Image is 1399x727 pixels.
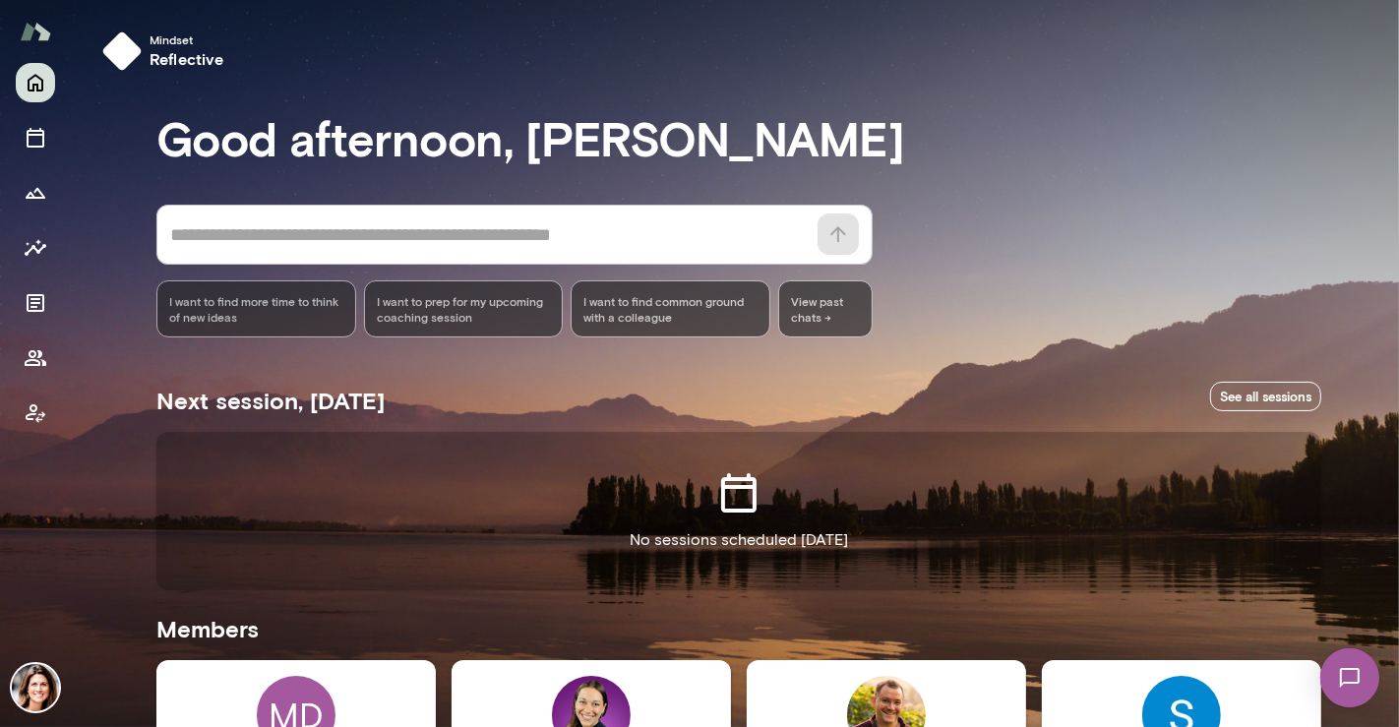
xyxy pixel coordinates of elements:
[571,280,770,337] div: I want to find common ground with a colleague
[94,24,240,79] button: Mindsetreflective
[16,173,55,212] button: Growth Plan
[364,280,564,337] div: I want to prep for my upcoming coaching session
[169,293,343,325] span: I want to find more time to think of new ideas
[778,280,873,337] span: View past chats ->
[156,385,385,416] h5: Next session, [DATE]
[16,118,55,157] button: Sessions
[156,613,1321,644] h5: Members
[16,283,55,323] button: Documents
[630,528,848,552] p: No sessions scheduled [DATE]
[156,280,356,337] div: I want to find more time to think of new ideas
[20,13,51,50] img: Mento
[102,31,142,71] img: mindset
[16,394,55,433] button: Client app
[16,338,55,378] button: Members
[150,47,224,71] h6: reflective
[150,31,224,47] span: Mindset
[377,293,551,325] span: I want to prep for my upcoming coaching session
[16,228,55,268] button: Insights
[583,293,758,325] span: I want to find common ground with a colleague
[156,110,1321,165] h3: Good afternoon, [PERSON_NAME]
[16,63,55,102] button: Home
[12,664,59,711] img: Gwen Throckmorton
[1210,382,1321,412] a: See all sessions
